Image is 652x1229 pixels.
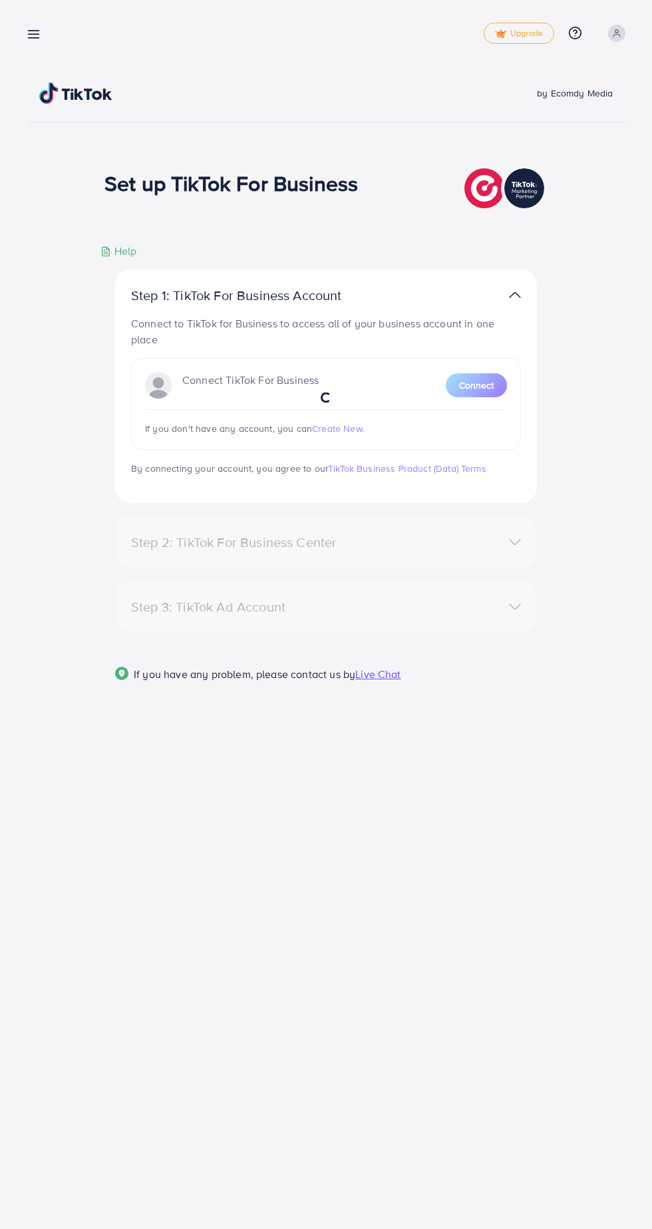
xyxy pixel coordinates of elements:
img: TikTok partner [509,285,521,305]
span: by Ecomdy Media [537,87,613,100]
div: Help [100,244,137,259]
img: TikTok partner [464,165,548,212]
span: If you have any problem, please contact us by [134,667,355,681]
span: Upgrade [495,29,543,39]
p: Step 1: TikTok For Business Account [131,287,384,303]
a: tickUpgrade [484,23,554,44]
span: Live Chat [355,667,401,681]
img: TikTok [39,83,112,104]
img: Popup guide [115,667,128,680]
img: tick [495,29,506,39]
h1: Set up TikTok For Business [104,170,358,196]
